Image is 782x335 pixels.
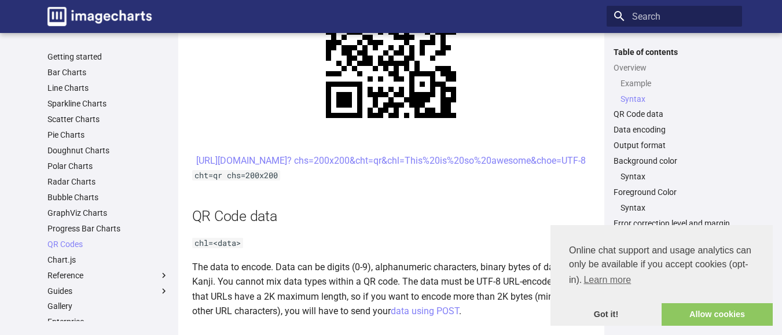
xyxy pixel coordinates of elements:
nav: Table of contents [607,47,742,229]
a: Pie Charts [47,130,169,140]
label: Reference [47,270,169,281]
code: chl=<data> [192,238,243,248]
a: Output format [614,140,735,150]
a: Background color [614,156,735,166]
a: Polar Charts [47,161,169,171]
a: QR Code data [614,109,735,119]
a: GraphViz Charts [47,208,169,218]
nav: Foreground Color [614,203,735,213]
a: Overview [614,62,735,73]
input: Search [607,6,742,27]
a: Foreground Color [614,187,735,197]
a: Bubble Charts [47,192,169,203]
a: Image-Charts documentation [43,2,156,31]
a: [URL][DOMAIN_NAME]? chs=200x200&cht=qr&chl=This%20is%20so%20awesome&choe=UTF-8 [196,155,586,166]
a: Chart.js [47,255,169,265]
span: Online chat support and usage analytics can only be available if you accept cookies (opt-in). [569,244,754,289]
a: Syntax [621,171,735,182]
code: cht=qr chs=200x200 [192,170,280,181]
p: The data to encode. Data can be digits (0-9), alphanumeric characters, binary bytes of data, or K... [192,260,590,319]
a: Getting started [47,51,169,62]
a: Syntax [621,203,735,213]
a: Scatter Charts [47,114,169,124]
a: Line Charts [47,83,169,93]
a: dismiss cookie message [550,303,662,326]
a: Example [621,78,735,89]
a: Error correction level and margin [614,218,735,229]
a: data using POST [391,305,459,316]
a: learn more about cookies [582,271,633,289]
a: Doughnut Charts [47,145,169,156]
a: QR Codes [47,239,169,249]
a: Enterprise [47,316,169,327]
a: Syntax [621,94,735,104]
label: Table of contents [607,47,742,57]
a: Data encoding [614,124,735,135]
a: Bar Charts [47,67,169,78]
label: Guides [47,286,169,296]
a: Sparkline Charts [47,98,169,109]
h2: QR Code data [192,206,590,226]
a: allow cookies [662,303,773,326]
div: cookieconsent [550,225,773,326]
nav: Background color [614,171,735,182]
a: Gallery [47,301,169,311]
img: logo [47,7,152,26]
a: Radar Charts [47,176,169,187]
nav: Overview [614,78,735,104]
a: Progress Bar Charts [47,223,169,234]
